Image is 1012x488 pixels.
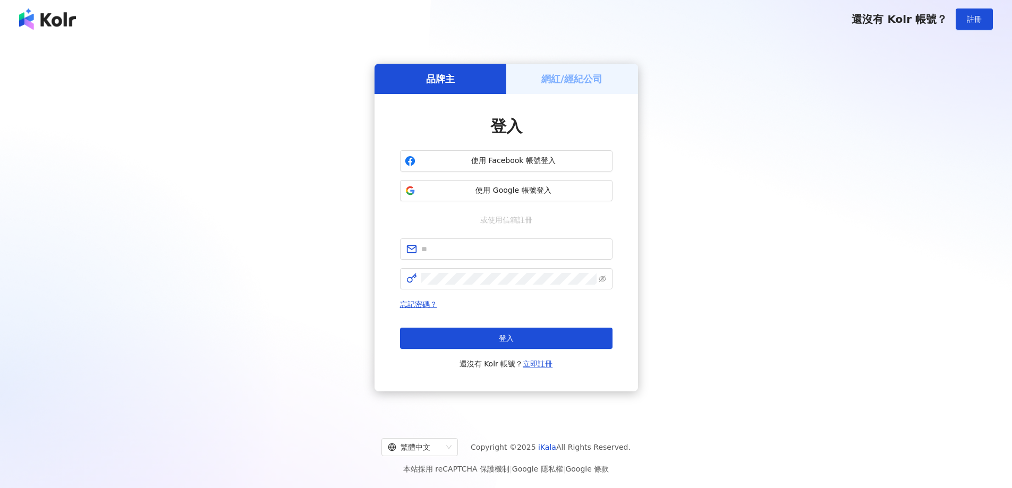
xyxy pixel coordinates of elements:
[852,13,947,25] span: 還沒有 Kolr 帳號？
[563,465,566,473] span: |
[473,214,540,226] span: 或使用信箱註冊
[400,150,613,172] button: 使用 Facebook 帳號登入
[599,275,606,282] span: eye-invisible
[490,117,522,135] span: 登入
[19,8,76,30] img: logo
[512,465,563,473] a: Google 隱私權
[538,443,556,451] a: iKala
[420,185,608,196] span: 使用 Google 帳號登入
[471,441,631,453] span: Copyright © 2025 All Rights Reserved.
[956,8,993,30] button: 註冊
[460,357,553,370] span: 還沒有 Kolr 帳號？
[509,465,512,473] span: |
[523,359,552,368] a: 立即註冊
[967,15,982,23] span: 註冊
[426,72,455,85] h5: 品牌主
[400,300,437,309] a: 忘記密碼？
[499,334,514,343] span: 登入
[565,465,609,473] a: Google 條款
[403,463,609,475] span: 本站採用 reCAPTCHA 保護機制
[400,180,613,201] button: 使用 Google 帳號登入
[541,72,602,85] h5: 網紅/經紀公司
[420,156,608,166] span: 使用 Facebook 帳號登入
[400,328,613,349] button: 登入
[388,439,442,456] div: 繁體中文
